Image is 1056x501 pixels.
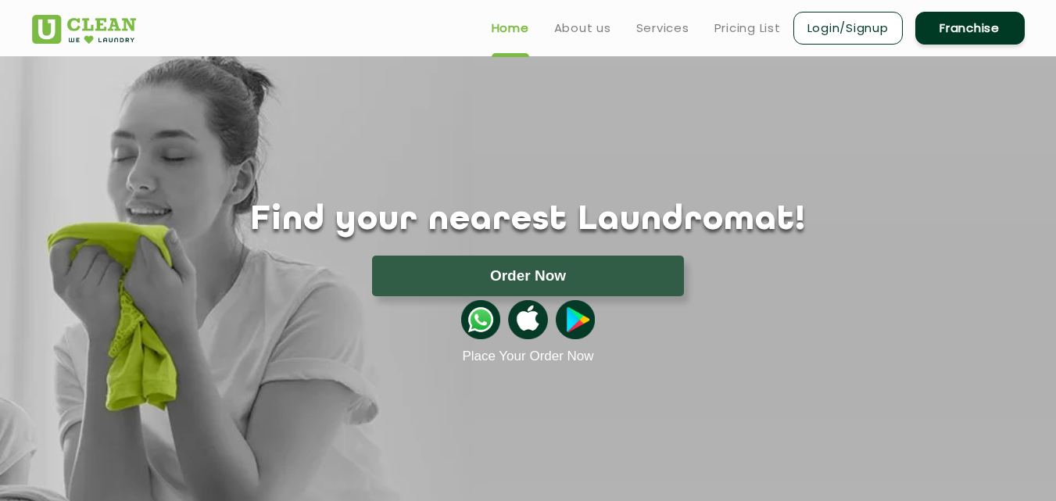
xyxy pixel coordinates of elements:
img: whatsappicon.png [461,300,500,339]
a: Home [492,19,529,38]
button: Order Now [372,256,684,296]
a: Login/Signup [793,12,903,45]
a: Pricing List [714,19,781,38]
a: Place Your Order Now [462,349,593,364]
a: About us [554,19,611,38]
img: apple-icon.png [508,300,547,339]
a: Franchise [915,12,1025,45]
img: UClean Laundry and Dry Cleaning [32,15,136,44]
h1: Find your nearest Laundromat! [20,201,1036,240]
img: playstoreicon.png [556,300,595,339]
a: Services [636,19,689,38]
